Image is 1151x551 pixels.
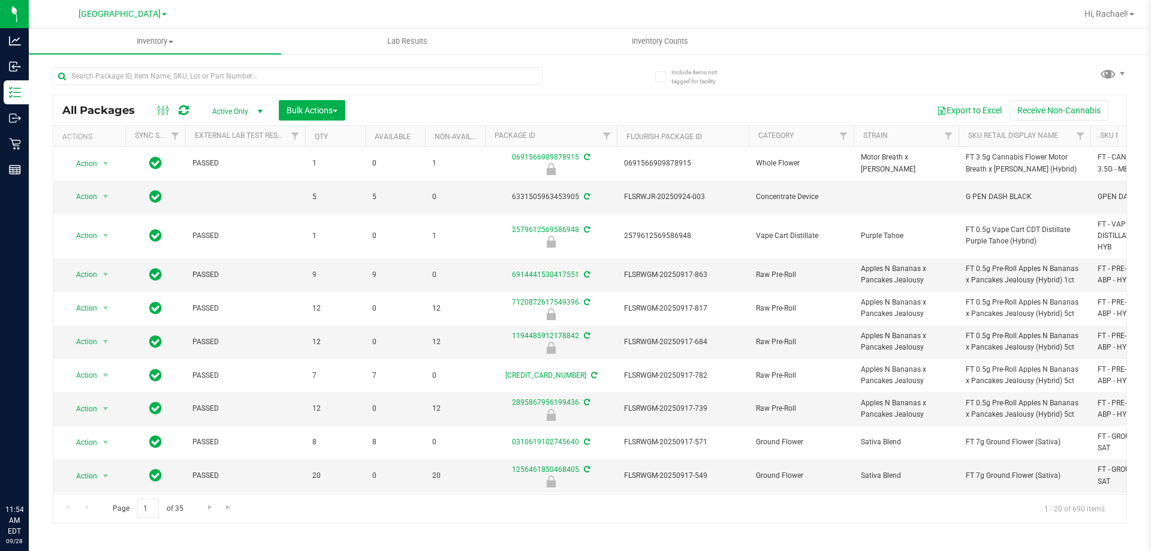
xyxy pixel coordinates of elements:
span: 12 [432,303,478,314]
span: Purple Tahoe [861,230,951,242]
a: 1256461850468405 [512,465,579,474]
span: select [98,367,113,384]
span: Sync from Compliance System [582,270,590,279]
span: Raw Pre-Roll [756,336,846,348]
span: FT 7g Ground Flower (Sativa) [966,470,1083,481]
a: Filter [597,126,617,146]
span: 5 [312,191,358,203]
span: Apples N Bananas x Pancakes Jealousy [861,263,951,286]
span: Sativa Blend [861,436,951,448]
span: PASSED [192,470,298,481]
span: Whole Flower [756,158,846,169]
a: Qty [315,133,328,141]
span: Sync from Compliance System [582,398,590,407]
span: 1 [312,230,358,242]
span: Action [65,300,98,317]
a: Non-Available [435,133,488,141]
span: Sativa Blend [861,470,951,481]
span: select [98,401,113,417]
span: Action [65,468,98,484]
span: In Sync [149,266,162,283]
span: select [98,300,113,317]
span: FLSRWGM-20250917-549 [624,470,742,481]
span: Raw Pre-Roll [756,370,846,381]
span: select [98,333,113,350]
span: Sync from Compliance System [582,192,590,201]
span: Sync from Compliance System [582,225,590,234]
span: [GEOGRAPHIC_DATA] [79,9,161,19]
button: Bulk Actions [279,100,345,121]
span: select [98,266,113,283]
span: PASSED [192,403,298,414]
a: Filter [939,126,959,146]
iframe: Resource center [12,455,48,491]
a: Strain [863,131,888,140]
a: 6914441530417551 [512,270,579,279]
span: Include items not tagged for facility [671,68,731,86]
span: 5 [372,191,418,203]
span: FLSRWGM-20250917-782 [624,370,742,381]
span: Apples N Bananas x Pancakes Jealousy [861,398,951,420]
span: Hi, Rachael! [1084,9,1128,19]
div: Newly Received [483,409,619,421]
button: Export to Excel [929,100,1010,121]
div: 6331505963453905 [483,191,619,203]
a: 0691566909878915 [512,153,579,161]
span: 0 [372,470,418,481]
span: Action [65,333,98,350]
a: Filter [285,126,305,146]
span: PASSED [192,303,298,314]
span: 1 [432,230,478,242]
span: select [98,227,113,244]
span: 20 [432,470,478,481]
a: Package ID [495,131,535,140]
span: Ground Flower [756,436,846,448]
span: Apples N Bananas x Pancakes Jealousy [861,297,951,320]
span: FT 0.5g Pre-Roll Apples N Bananas x Pancakes Jealousy (Hybrid) 5ct [966,398,1083,420]
div: Newly Received [483,475,619,487]
span: 9 [372,269,418,281]
span: 1 [312,158,358,169]
a: 0310619102745640 [512,438,579,446]
span: Action [65,401,98,417]
span: PASSED [192,336,298,348]
span: 8 [372,436,418,448]
inline-svg: Inbound [9,61,21,73]
span: Apples N Bananas x Pancakes Jealousy [861,364,951,387]
inline-svg: Outbound [9,112,21,124]
input: Search Package ID, Item Name, SKU, Lot or Part Number... [53,67,543,85]
a: SKU Name [1100,131,1136,140]
span: Motor Breath x [PERSON_NAME] [861,152,951,174]
a: Inventory [29,29,281,54]
span: Lab Results [371,36,444,47]
span: 0691566909878915 [624,158,742,169]
span: 20 [312,470,358,481]
span: Action [65,227,98,244]
a: Filter [165,126,185,146]
span: FLSRWGM-20250917-817 [624,303,742,314]
span: select [98,155,113,172]
span: In Sync [149,227,162,244]
div: Locked due to Testing Failure [483,236,619,248]
span: 2579612569586948 [624,230,742,242]
span: PASSED [192,269,298,281]
a: Filter [1071,126,1090,146]
span: Sync from Compliance System [582,438,590,446]
span: Sync from Compliance System [582,332,590,340]
a: Sync Status [135,131,181,140]
span: PASSED [192,158,298,169]
span: select [98,434,113,451]
span: FT 0.5g Pre-Roll Apples N Bananas x Pancakes Jealousy (Hybrid) 5ct [966,330,1083,353]
a: 2579612569586948 [512,225,579,234]
span: Sync from Compliance System [582,153,590,161]
span: Action [65,188,98,205]
span: In Sync [149,300,162,317]
span: FT 0.5g Vape Cart CDT Distillate Purple Tahoe (Hybrid) [966,224,1083,247]
span: select [98,188,113,205]
span: Ground Flower [756,470,846,481]
button: Receive Non-Cannabis [1010,100,1108,121]
span: FT 0.5g Pre-Roll Apples N Bananas x Pancakes Jealousy (Hybrid) 5ct [966,297,1083,320]
span: 12 [312,303,358,314]
a: 7120872617549396 [512,298,579,306]
span: 0 [372,303,418,314]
